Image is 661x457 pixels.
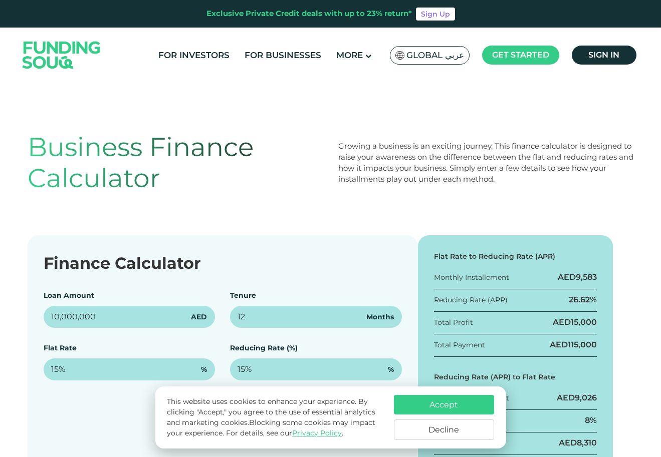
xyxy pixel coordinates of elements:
span: Global عربي [406,50,464,61]
label: Reducing Rate (%) [230,343,298,352]
span: 115,000 [568,340,597,349]
div: 26.62% [569,294,597,305]
div: 8% [585,415,597,426]
a: For Investors [156,47,232,64]
span: Blocking some cookies may impact your experience. [167,418,375,437]
div: Exclusive Private Credit deals with up to 23% return* [206,8,412,20]
span: % [201,364,207,375]
span: 9,583 [576,272,597,282]
span: Sign in [588,50,619,60]
div: AED [559,437,597,448]
div: Reducing Rate (APR) to Flat Rate [434,372,597,382]
div: AED [557,392,597,403]
img: SA Flag [395,51,404,60]
div: AED [558,272,597,283]
button: Decline [394,419,494,440]
div: Flat Rate to Reducing Rate (APR) [434,251,597,262]
div: Reducing Rate (APR) [434,295,508,305]
span: Months [366,312,394,322]
label: Tenure [230,291,256,300]
a: For Businesses [242,47,324,64]
a: Privacy Policy [292,428,342,437]
span: More [336,50,363,60]
span: AED [191,312,207,322]
img: Logo [13,30,111,80]
div: Total Profit [434,317,473,328]
div: Monthly Installement [434,272,509,283]
a: Sign Up [416,8,455,21]
span: 8,310 [577,438,597,447]
span: For details, see our . [226,428,343,437]
span: 15,000 [571,317,597,327]
p: This website uses cookies to enhance your experience. By clicking "Accept," you agree to the use ... [167,396,383,438]
label: Flat Rate [44,343,77,352]
button: Accept [394,395,494,414]
label: Loan Amount [44,291,94,300]
div: Finance Calculator [44,251,402,275]
span: 9,026 [575,393,597,402]
span: Get started [492,50,549,60]
a: Sign in [572,46,636,65]
div: Total Payment [434,340,485,350]
h1: Business Finance Calculator [28,132,323,194]
div: AED [553,317,597,328]
span: % [388,364,394,375]
div: Growing a business is an exciting journey. This finance calculator is designed to raise your awar... [338,141,634,185]
div: AED [550,339,597,350]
